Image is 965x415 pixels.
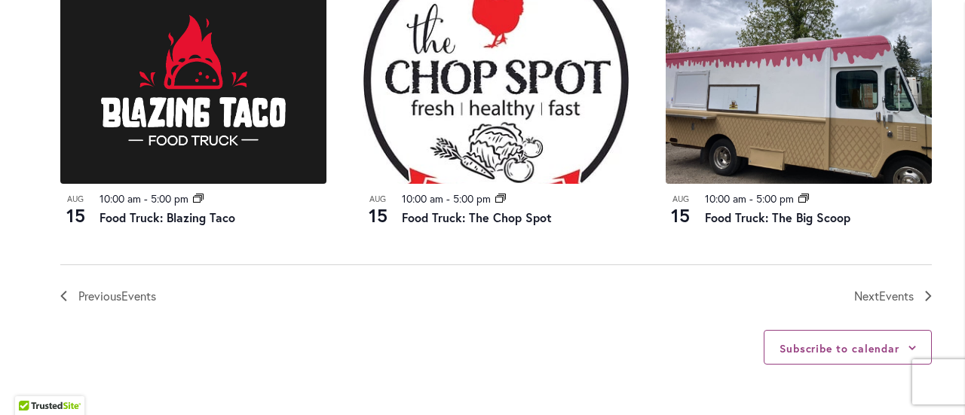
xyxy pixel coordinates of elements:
[151,191,188,206] time: 5:00 pm
[402,191,443,206] time: 10:00 am
[100,191,141,206] time: 10:00 am
[78,286,156,306] span: Previous
[60,203,90,228] span: 15
[705,209,850,225] a: Food Truck: The Big Scoop
[363,193,393,206] span: Aug
[756,191,794,206] time: 5:00 pm
[453,191,491,206] time: 5:00 pm
[363,203,393,228] span: 15
[666,203,696,228] span: 15
[60,193,90,206] span: Aug
[11,362,54,404] iframe: Launch Accessibility Center
[749,191,753,206] span: -
[446,191,450,206] span: -
[854,286,932,306] a: Next Events
[121,288,156,304] span: Events
[780,341,899,355] button: Subscribe to calendar
[60,286,156,306] a: Previous Events
[144,191,148,206] span: -
[666,193,696,206] span: Aug
[854,286,914,306] span: Next
[705,191,746,206] time: 10:00 am
[402,209,552,225] a: Food Truck: The Chop Spot
[879,288,914,304] span: Events
[100,209,235,225] a: Food Truck: Blazing Taco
